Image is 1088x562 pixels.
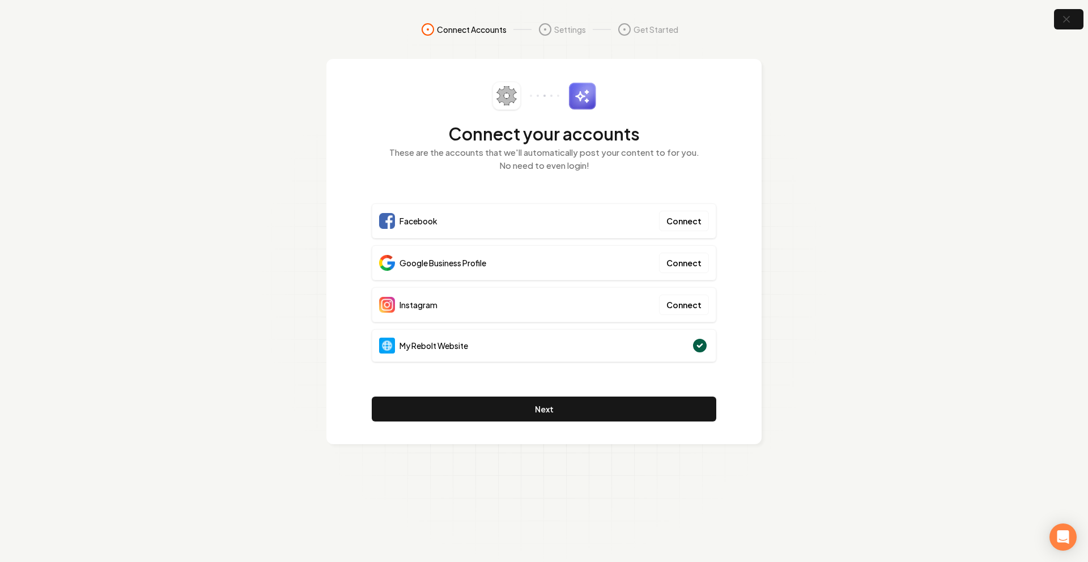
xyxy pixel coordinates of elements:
img: Instagram [379,297,395,313]
span: Connect Accounts [437,24,507,35]
button: Connect [659,295,709,315]
button: Connect [659,253,709,273]
img: Facebook [379,213,395,229]
img: sparkles.svg [568,82,596,110]
img: Website [379,338,395,354]
span: Google Business Profile [399,257,486,269]
span: Settings [554,24,586,35]
p: These are the accounts that we'll automatically post your content to for you. No need to even login! [372,146,716,172]
button: Next [372,397,716,421]
button: Connect [659,211,709,231]
div: Open Intercom Messenger [1049,523,1077,551]
span: Instagram [399,299,437,310]
span: My Rebolt Website [399,340,468,351]
span: Get Started [634,24,678,35]
span: Facebook [399,215,437,227]
img: connector-dots.svg [530,95,559,97]
img: Google [379,255,395,271]
h2: Connect your accounts [372,124,716,144]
